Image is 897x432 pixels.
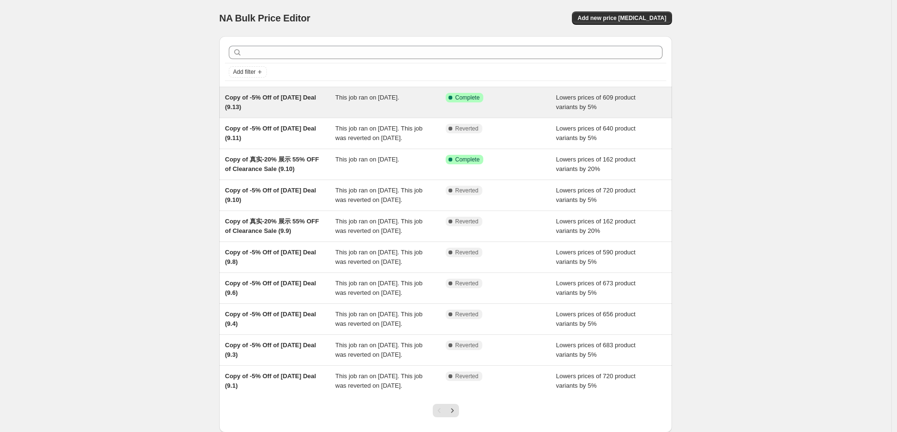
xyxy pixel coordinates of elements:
span: Lowers prices of 673 product variants by 5% [556,280,636,296]
span: Copy of -5% Off of [DATE] Deal (9.3) [225,342,316,358]
span: This job ran on [DATE]. This job was reverted on [DATE]. [336,218,423,234]
span: Reverted [455,311,479,318]
span: Copy of 真实-20% 展示 55% OFF of Clearance Sale (9.9) [225,218,319,234]
span: Reverted [455,249,479,256]
span: Lowers prices of 720 product variants by 5% [556,372,636,389]
span: This job ran on [DATE]. This job was reverted on [DATE]. [336,249,423,265]
span: Reverted [455,125,479,132]
span: Copy of -5% Off of [DATE] Deal (9.8) [225,249,316,265]
span: Lowers prices of 656 product variants by 5% [556,311,636,327]
button: Next [446,404,459,417]
span: Copy of 真实-20% 展示 55% OFF of Clearance Sale (9.10) [225,156,319,172]
span: Reverted [455,218,479,225]
span: Lowers prices of 609 product variants by 5% [556,94,636,111]
span: Reverted [455,280,479,287]
span: This job ran on [DATE]. [336,94,399,101]
span: Reverted [455,342,479,349]
span: This job ran on [DATE]. This job was reverted on [DATE]. [336,187,423,203]
span: Lowers prices of 590 product variants by 5% [556,249,636,265]
span: This job ran on [DATE]. This job was reverted on [DATE]. [336,311,423,327]
span: Add new price [MEDICAL_DATA] [578,14,666,22]
span: This job ran on [DATE]. This job was reverted on [DATE]. [336,342,423,358]
span: Copy of -5% Off of [DATE] Deal (9.4) [225,311,316,327]
span: This job ran on [DATE]. This job was reverted on [DATE]. [336,280,423,296]
span: Complete [455,94,479,101]
button: Add new price [MEDICAL_DATA] [572,11,672,25]
span: This job ran on [DATE]. This job was reverted on [DATE]. [336,125,423,141]
span: Complete [455,156,479,163]
span: Copy of -5% Off of [DATE] Deal (9.6) [225,280,316,296]
span: This job ran on [DATE]. [336,156,399,163]
span: This job ran on [DATE]. This job was reverted on [DATE]. [336,372,423,389]
span: Reverted [455,187,479,194]
span: NA Bulk Price Editor [219,13,310,23]
span: Copy of -5% Off of [DATE] Deal (9.11) [225,125,316,141]
span: Lowers prices of 162 product variants by 20% [556,156,636,172]
span: Lowers prices of 162 product variants by 20% [556,218,636,234]
span: Copy of -5% Off of [DATE] Deal (9.10) [225,187,316,203]
nav: Pagination [433,404,459,417]
span: Reverted [455,372,479,380]
span: Add filter [233,68,255,76]
span: Copy of -5% Off of [DATE] Deal (9.1) [225,372,316,389]
button: Add filter [229,66,267,78]
span: Lowers prices of 640 product variants by 5% [556,125,636,141]
span: Copy of -5% Off of [DATE] Deal (9.13) [225,94,316,111]
span: Lowers prices of 683 product variants by 5% [556,342,636,358]
span: Lowers prices of 720 product variants by 5% [556,187,636,203]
